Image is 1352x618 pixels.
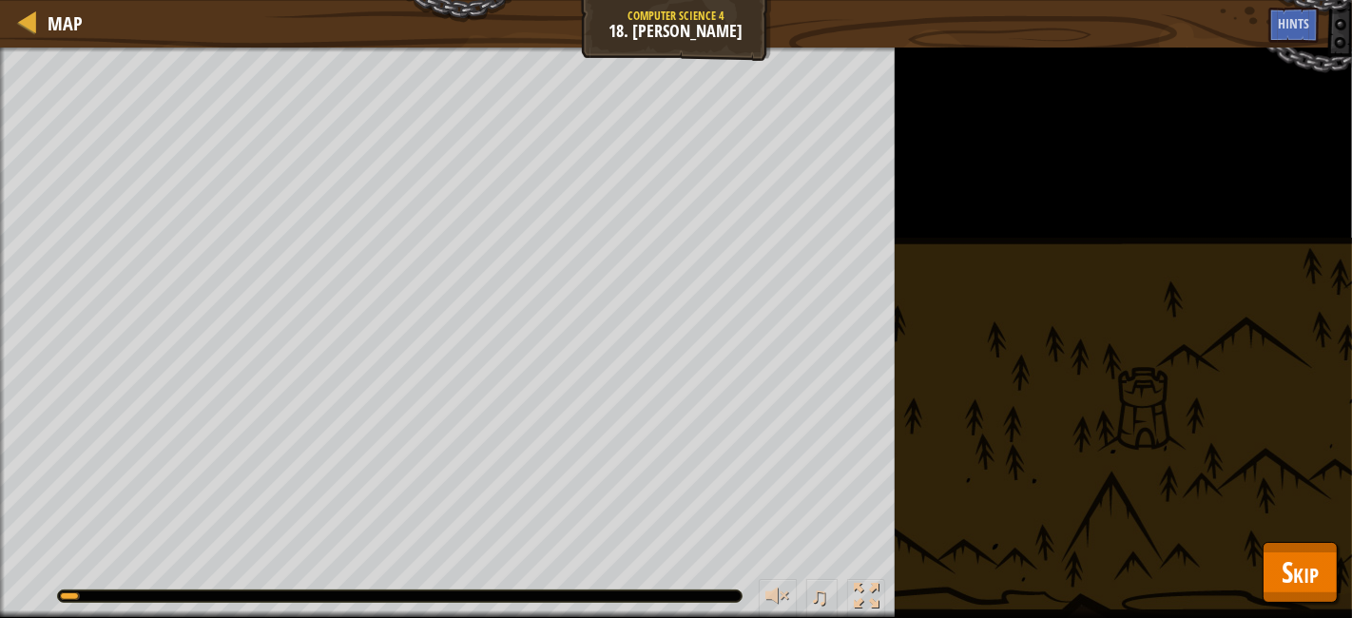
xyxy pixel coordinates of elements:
a: Map [38,10,83,36]
span: Skip [1282,552,1319,591]
span: Map [48,10,83,36]
span: ♫ [810,582,829,610]
button: Skip [1263,542,1338,603]
button: Adjust volume [759,579,797,618]
span: Hints [1278,14,1309,32]
button: ♫ [806,579,839,618]
button: Toggle fullscreen [847,579,885,618]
